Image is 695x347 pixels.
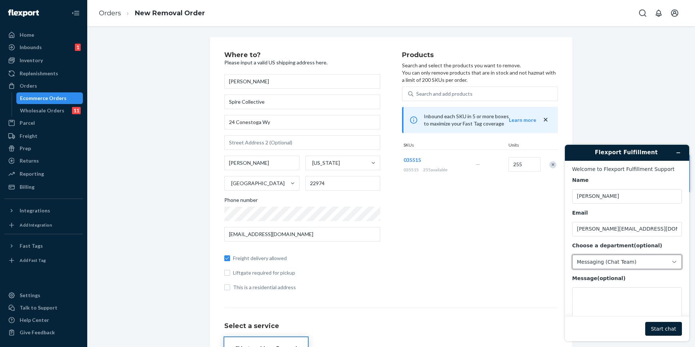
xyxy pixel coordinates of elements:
[4,302,83,314] button: Talk to Support
[20,316,49,324] div: Help Center
[507,142,540,149] div: Units
[509,157,541,172] input: Quantity
[4,80,83,92] a: Orders
[4,314,83,326] a: Help Center
[20,82,37,89] div: Orders
[20,31,34,39] div: Home
[93,3,211,24] ol: breadcrumbs
[224,270,230,276] input: Liftgate required for pickup
[4,168,83,180] a: Reporting
[4,290,83,301] a: Settings
[4,117,83,129] a: Parcel
[305,176,381,191] input: ZIP Code
[4,327,83,338] button: Give Feedback
[20,44,42,51] div: Inbounds
[68,6,83,20] button: Close Navigation
[224,156,300,170] input: City
[99,9,121,17] a: Orders
[224,74,380,89] input: First & Last Name
[4,181,83,193] a: Billing
[4,29,83,41] a: Home
[4,219,83,231] a: Add Integration
[4,240,83,252] button: Fast Tags
[16,5,31,12] span: Chat
[20,207,50,214] div: Integrations
[231,180,285,187] div: [GEOGRAPHIC_DATA]
[20,257,46,263] div: Add Fast Tag
[135,9,205,17] a: New Removal Order
[224,115,380,129] input: Street Address
[8,9,39,17] img: Flexport logo
[224,95,380,109] input: Company Name
[476,161,480,167] span: —
[20,157,39,164] div: Returns
[233,269,380,276] span: Liftgate required for pickup
[16,105,83,116] a: Wholesale Orders11
[224,52,380,59] h2: Where to?
[16,92,83,104] a: Ecommerce Orders
[403,156,421,164] button: 035515
[4,205,83,216] button: Integrations
[4,41,83,53] a: Inbounds1
[20,170,44,178] div: Reporting
[4,155,83,167] a: Returns
[4,55,83,66] a: Inventory
[4,130,83,142] a: Freight
[635,6,650,20] button: Open Search Box
[20,242,43,250] div: Fast Tags
[651,6,666,20] button: Open notifications
[224,255,230,261] input: Freight delivery allowed
[4,255,83,266] a: Add Fast Tag
[416,90,473,97] div: Search and add products
[402,107,558,133] div: Inbound each SKU in 5 or more boxes to maximize your Fast Tag coverage
[4,68,83,79] a: Replenishments
[20,183,35,191] div: Billing
[667,6,682,20] button: Open account menu
[549,161,557,168] div: Remove Item
[20,119,35,127] div: Parcel
[233,255,380,262] span: Freight delivery allowed
[72,107,81,114] div: 11
[224,227,380,242] input: Email (Required)
[312,159,340,167] div: [US_STATE]
[509,116,536,124] button: Learn more
[559,139,695,347] iframe: Find more information here
[402,142,507,149] div: SKUs
[20,132,37,140] div: Freight
[224,284,230,290] input: This is a residential address
[20,222,52,228] div: Add Integration
[402,52,558,59] h2: Products
[224,135,380,150] input: Street Address 2 (Optional)
[20,292,40,299] div: Settings
[224,323,558,330] h1: Select a service
[403,157,421,163] span: 035515
[20,304,57,311] div: Talk to Support
[224,59,380,66] p: Please input a valid US shipping address here.
[20,145,31,152] div: Prep
[20,57,43,64] div: Inventory
[20,95,67,102] div: Ecommerce Orders
[402,62,558,84] p: Search and select the products you want to remove. You can only remove products that are in stock...
[75,44,81,51] div: 1
[20,107,64,114] div: Wholesale Orders
[224,196,258,207] span: Phone number
[403,167,419,172] span: 035515
[20,329,55,336] div: Give Feedback
[233,284,380,291] span: This is a residential address
[423,167,447,172] span: 255 available
[542,116,549,124] button: close
[20,70,58,77] div: Replenishments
